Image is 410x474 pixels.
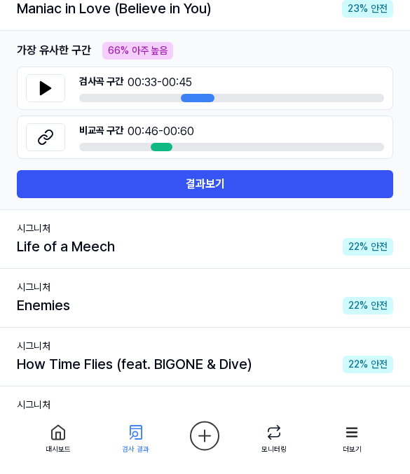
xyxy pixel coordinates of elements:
span: 검사곡 구간 [79,75,123,92]
div: 시그니처 [17,340,393,354]
span: 비교곡 구간 [79,124,123,141]
span: 22 % [348,240,368,255]
div: 시그니처 [17,281,393,295]
span: 00:33 - 00:45 [79,75,384,92]
span: 22 % [348,358,368,372]
div: 가장 유사한 구간 [17,43,91,60]
a: 더보기 [327,417,377,459]
div: 아주 높음 [102,43,173,60]
button: 결과보기 [17,171,393,199]
div: How Time Flies (feat. BIGONE & Dive) [17,354,252,375]
div: 검사 결과 [122,444,149,454]
div: 안전 [343,356,393,374]
a: 대시보드 [33,417,83,459]
div: 안전 [342,1,393,18]
div: Life of a Meech [17,237,115,258]
div: 시그니처 [17,222,393,237]
div: 모니터링 [261,444,287,454]
span: 23 % [348,2,368,17]
div: 안전 [343,239,393,256]
div: 안전 [343,298,393,315]
a: 모니터링 [249,417,299,459]
span: 22 % [348,299,368,314]
div: Paka Ranplasew (feat. [PERSON_NAME]) [17,413,274,434]
div: 대시보드 [46,444,71,454]
div: 시그니처 [17,398,393,413]
div: Enemies [17,295,70,316]
div: 더보기 [343,444,362,454]
span: 66 % [108,44,129,59]
span: 00:46 - 00:60 [79,124,384,141]
a: 검사 결과 [111,417,161,459]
